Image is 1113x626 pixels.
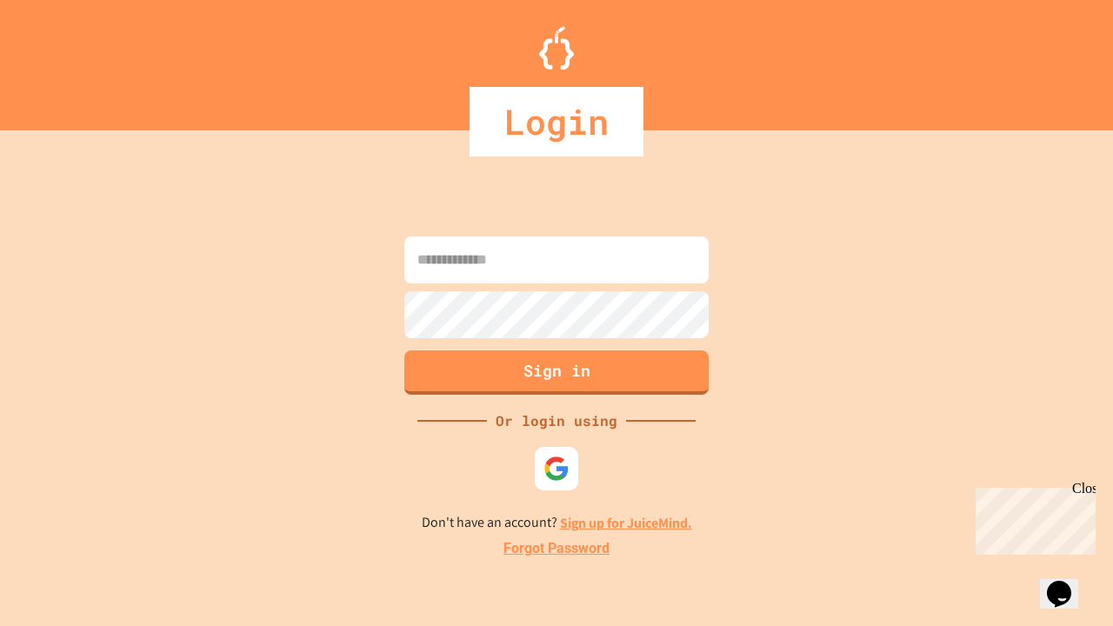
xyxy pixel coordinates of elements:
p: Don't have an account? [422,512,692,534]
a: Sign up for JuiceMind. [560,514,692,532]
div: Login [470,87,643,156]
img: google-icon.svg [543,456,570,482]
iframe: chat widget [1040,556,1096,609]
button: Sign in [404,350,709,395]
a: Forgot Password [503,538,610,559]
div: Or login using [487,410,626,431]
img: Logo.svg [539,26,574,70]
iframe: chat widget [969,481,1096,555]
div: Chat with us now!Close [7,7,120,110]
